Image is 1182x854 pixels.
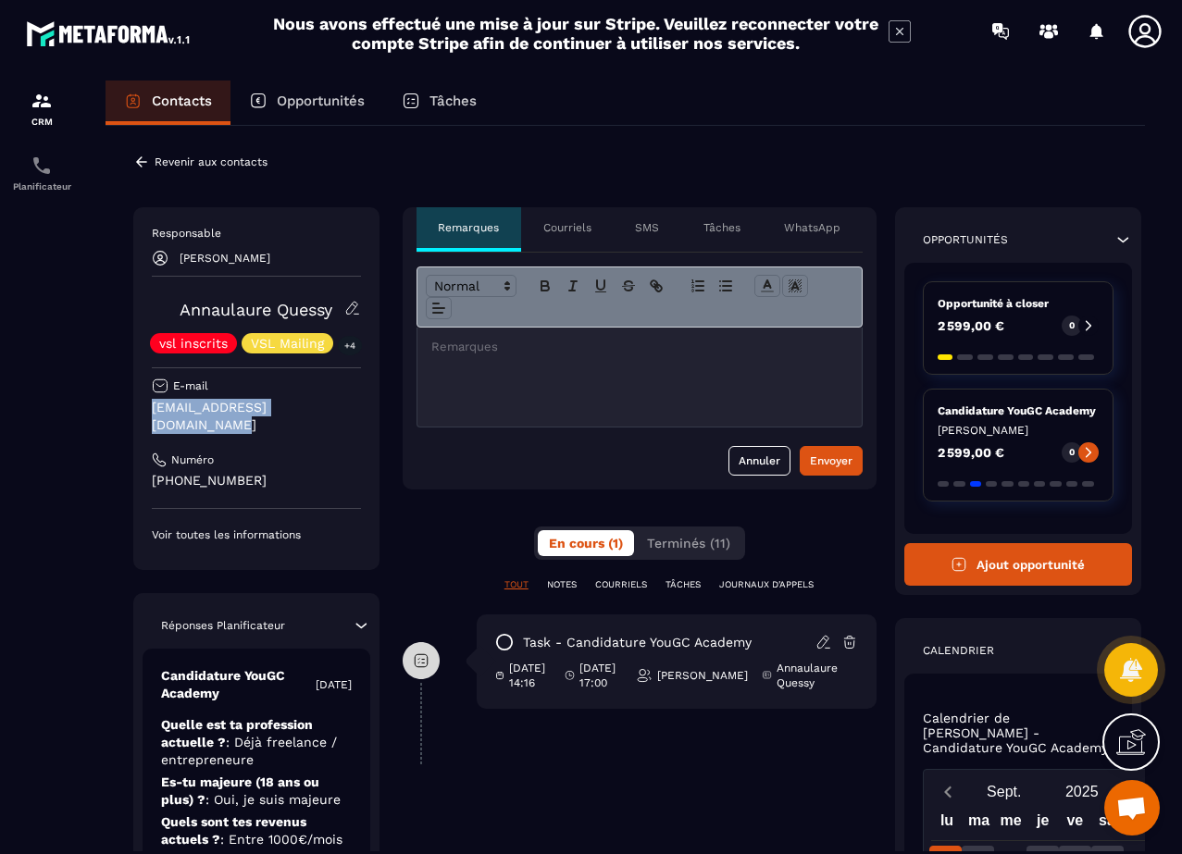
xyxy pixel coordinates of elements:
p: TÂCHES [666,578,701,591]
button: En cours (1) [538,530,634,556]
p: VSL Mailing [251,337,324,350]
p: 0 [1069,319,1075,332]
p: Responsable [152,226,361,241]
span: Terminés (11) [647,536,730,551]
button: Terminés (11) [636,530,741,556]
p: Courriels [543,220,591,235]
p: Opportunités [923,232,1008,247]
p: Annaulaure Quessy [777,661,843,690]
a: Contacts [106,80,230,125]
p: COURRIELS [595,578,647,591]
p: Opportunités [277,93,365,109]
div: sa [1091,808,1124,840]
p: Contacts [152,93,212,109]
img: formation [31,90,53,112]
h2: Nous avons effectué une mise à jour sur Stripe. Veuillez reconnecter votre compte Stripe afin de ... [272,14,879,53]
span: : Déjà freelance / entrepreneure [161,735,337,767]
p: 2 599,00 € [938,319,1004,332]
p: [DATE] [316,677,352,692]
p: Voir toutes les informations [152,527,361,542]
p: Revenir aux contacts [155,155,268,168]
button: Open years overlay [1043,775,1121,808]
span: : Oui, je suis majeure [205,792,341,807]
p: CRM [5,117,79,127]
button: Envoyer [800,446,863,476]
p: [PERSON_NAME] [938,423,1099,438]
p: [DATE] 14:16 [509,661,551,690]
p: TOUT [504,578,529,591]
p: Réponses Planificateur [161,618,285,633]
a: Tâches [383,80,495,125]
a: schedulerschedulerPlanificateur [5,141,79,205]
a: Annaulaure Quessy [180,300,332,319]
p: 2 599,00 € [938,446,1004,459]
p: WhatsApp [784,220,840,235]
img: logo [26,17,193,50]
p: Planificateur [5,181,79,192]
p: Candidature YouGC Academy [938,403,1099,418]
button: Next month [1121,779,1155,804]
a: Ouvrir le chat [1104,780,1160,835]
a: formationformationCRM [5,76,79,141]
div: je [1026,808,1059,840]
p: vsl inscrits [159,337,228,350]
p: Opportunité à closer [938,296,1099,311]
p: Es-tu majeure (18 ans ou plus) ? [161,774,352,809]
div: lu [931,808,964,840]
p: [PHONE_NUMBER] [152,472,361,489]
p: Quelle est ta profession actuelle ? [161,716,352,769]
p: [EMAIL_ADDRESS][DOMAIN_NAME] [152,399,361,434]
p: +4 [338,336,362,355]
p: NOTES [547,578,577,591]
p: [PERSON_NAME] [180,252,270,265]
div: me [995,808,1027,840]
p: [DATE] 17:00 [579,661,622,690]
button: Open months overlay [965,775,1043,808]
p: Tâches [703,220,740,235]
p: SMS [635,220,659,235]
p: 0 [1069,446,1075,459]
p: Candidature YouGC Academy [161,667,316,702]
a: Opportunités [230,80,383,125]
p: Calendrier [923,643,994,658]
p: task - Candidature YouGC Academy [523,634,752,651]
button: Ajout opportunité [904,543,1132,586]
p: E-mail [173,378,208,393]
p: Numéro [171,452,214,467]
span: En cours (1) [549,536,623,551]
button: Previous month [931,779,965,804]
p: Calendrier de [PERSON_NAME] - Candidature YouGC Academy [923,711,1114,755]
p: [PERSON_NAME] [657,668,748,683]
div: Envoyer [810,452,852,470]
div: ve [1059,808,1091,840]
button: Annuler [728,446,790,476]
p: Remarques [438,220,499,235]
p: Tâches [429,93,477,109]
img: scheduler [31,155,53,177]
p: JOURNAUX D'APPELS [719,578,814,591]
div: ma [963,808,995,840]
